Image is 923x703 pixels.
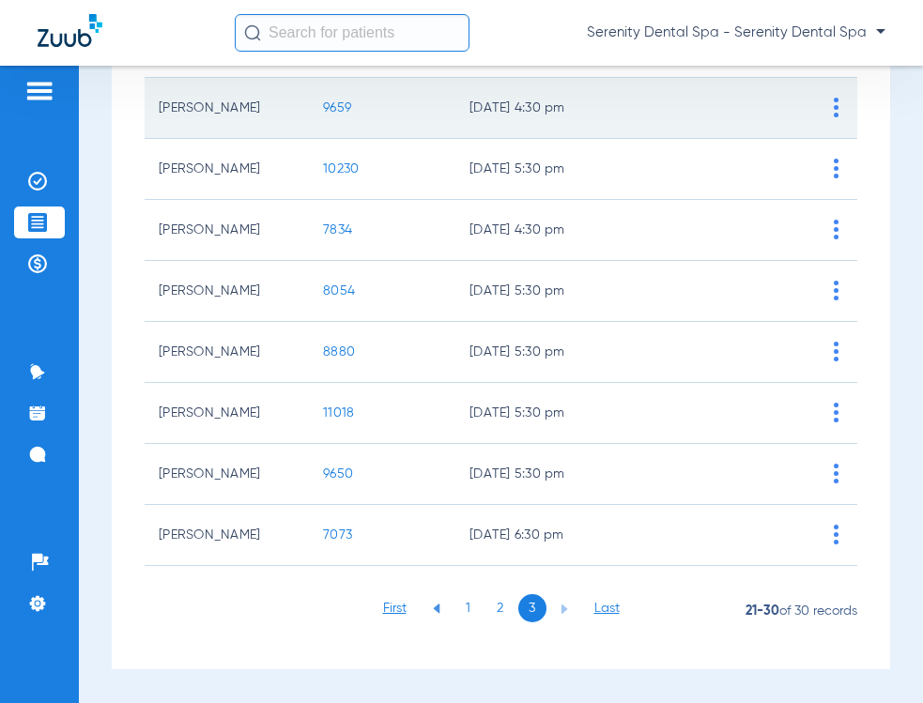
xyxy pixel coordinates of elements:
img: group-vertical.svg [834,403,838,422]
input: Search for patients [235,14,469,52]
span: 8054 [323,284,355,298]
span: [DATE] 5:30 pm [469,465,661,483]
img: group-vertical.svg [834,159,838,178]
iframe: Chat Widget [829,613,923,703]
td: [PERSON_NAME] [145,444,309,505]
td: [PERSON_NAME] [145,383,309,444]
img: group-vertical.svg [834,464,838,483]
img: group-vertical.svg [834,281,838,300]
td: [PERSON_NAME] [145,200,309,261]
span: 8880 [323,345,355,359]
li: 2 [486,594,515,622]
td: [PERSON_NAME] [145,322,309,383]
img: arrow-left-blue.svg [433,604,440,614]
li: First [383,599,407,618]
img: group-vertical.svg [834,342,838,361]
td: [PERSON_NAME] [145,78,309,139]
td: [PERSON_NAME] [145,505,309,566]
span: 11018 [323,406,354,420]
span: [DATE] 6:30 pm [469,526,661,544]
span: 9650 [323,467,353,481]
td: [PERSON_NAME] [145,261,309,322]
span: [DATE] 5:30 pm [469,160,661,178]
span: [DATE] 5:30 pm [469,404,661,422]
img: arrow-right-blue.svg [561,604,568,614]
span: 10230 [323,162,359,176]
span: [DATE] 5:30 pm [469,282,661,300]
span: 7073 [323,528,352,542]
img: hamburger-icon [24,80,54,102]
span: 9659 [323,101,351,115]
img: group-vertical.svg [834,525,838,544]
img: Zuub Logo [38,14,102,47]
span: Serenity Dental Spa - Serenity Dental Spa [587,23,885,42]
span: of 30 records [746,594,857,628]
span: [DATE] 4:30 pm [469,221,661,239]
td: [PERSON_NAME] [145,139,309,200]
li: Last [594,599,620,618]
li: 1 [454,594,483,622]
span: [DATE] 5:30 pm [469,343,661,361]
span: [DATE] 4:30 pm [469,99,661,117]
b: 21-30 [746,604,779,618]
span: 7834 [323,223,352,237]
img: Search Icon [244,24,261,41]
li: 3 [518,594,546,622]
img: group-vertical.svg [834,98,838,117]
img: group-vertical.svg [834,220,838,239]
